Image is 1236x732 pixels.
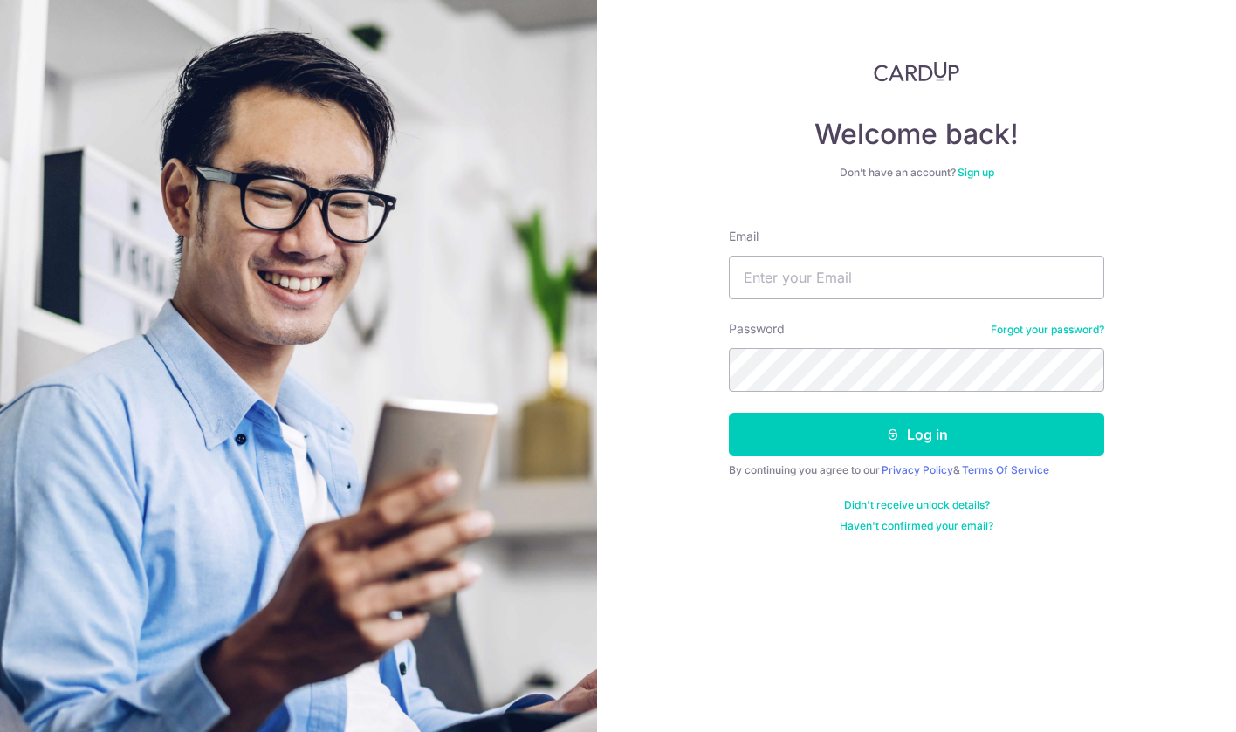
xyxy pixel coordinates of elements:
input: Enter your Email [729,256,1104,299]
a: Haven't confirmed your email? [840,519,993,533]
a: Terms Of Service [962,463,1049,476]
label: Password [729,320,785,338]
button: Log in [729,413,1104,456]
h4: Welcome back! [729,117,1104,152]
div: By continuing you agree to our & [729,463,1104,477]
a: Privacy Policy [882,463,953,476]
div: Don’t have an account? [729,166,1104,180]
a: Didn't receive unlock details? [844,498,990,512]
label: Email [729,228,759,245]
a: Sign up [958,166,994,179]
a: Forgot your password? [991,323,1104,337]
img: CardUp Logo [874,61,959,82]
